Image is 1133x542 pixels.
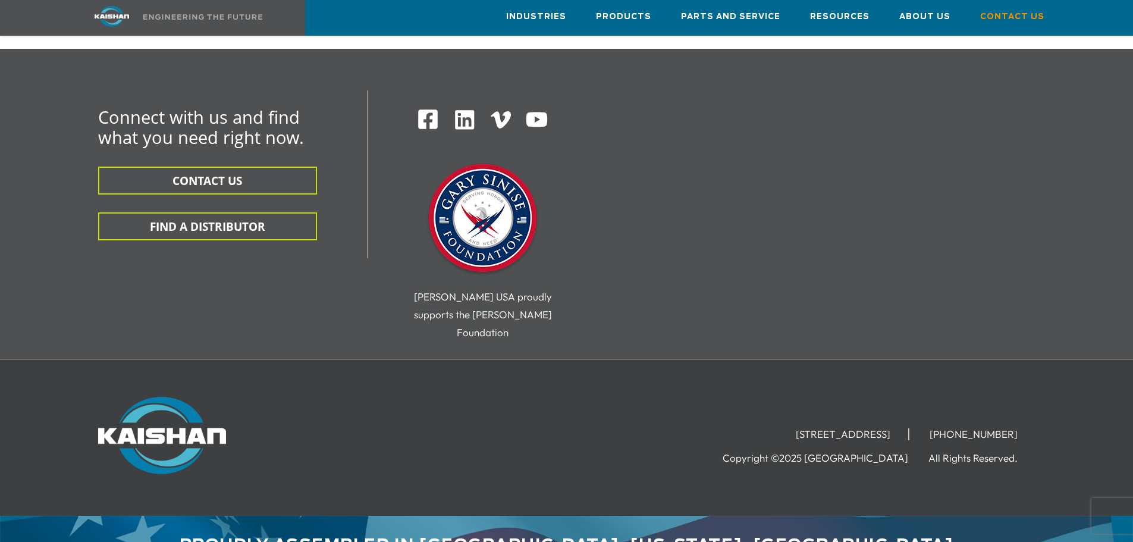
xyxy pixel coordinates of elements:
[98,397,226,474] img: Kaishan
[980,10,1044,24] span: Contact Us
[98,167,317,195] button: CONTACT US
[67,6,156,27] img: kaishan logo
[778,428,909,440] li: [STREET_ADDRESS]
[596,1,651,33] a: Products
[506,10,566,24] span: Industries
[525,108,548,131] img: Youtube
[723,452,926,464] li: Copyright ©2025 [GEOGRAPHIC_DATA]
[899,1,950,33] a: About Us
[506,1,566,33] a: Industries
[980,1,1044,33] a: Contact Us
[912,428,1035,440] li: [PHONE_NUMBER]
[596,10,651,24] span: Products
[417,108,439,130] img: Facebook
[98,212,317,240] button: FIND A DISTRIBUTOR
[491,111,511,129] img: Vimeo
[143,14,262,20] img: Engineering the future
[98,105,304,149] span: Connect with us and find what you need right now.
[810,10,870,24] span: Resources
[453,108,476,131] img: Linkedin
[423,160,542,279] img: Gary Sinise Foundation
[414,290,552,339] span: [PERSON_NAME] USA proudly supports the [PERSON_NAME] Foundation
[928,452,1035,464] li: All Rights Reserved.
[681,10,780,24] span: Parts and Service
[810,1,870,33] a: Resources
[681,1,780,33] a: Parts and Service
[899,10,950,24] span: About Us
